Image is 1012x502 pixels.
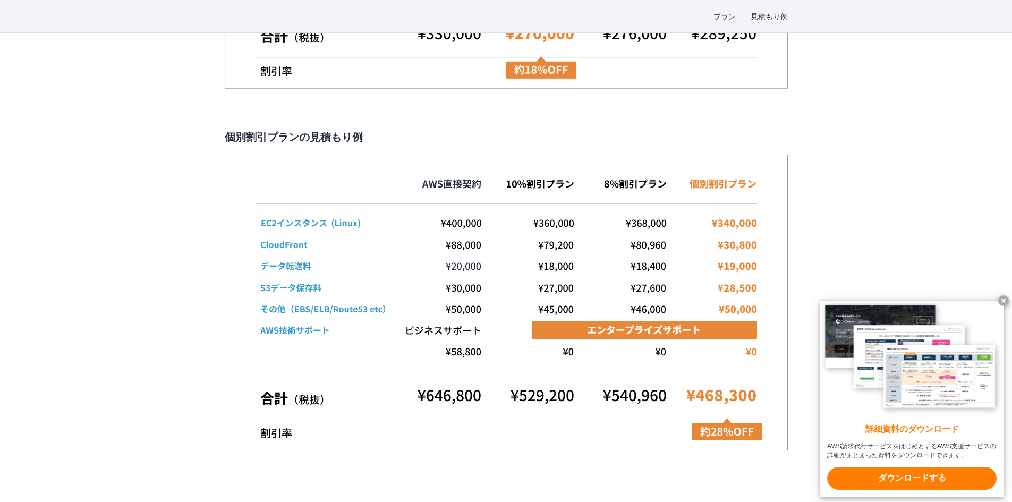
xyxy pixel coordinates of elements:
[827,423,997,436] x-t: 詳細資料のダウンロード
[827,467,997,490] x-t: ダウンロードする
[713,11,736,22] a: プラン
[827,442,997,460] x-t: AWS請求代行サービスをはじめとするAWS支援サービスの詳細がまとまった資料をダウンロードできます。
[751,11,788,22] a: 見積もり例
[225,131,788,142] figcaption: 個別割引プランの見積もり例
[820,301,1004,497] a: 詳細資料のダウンロード AWS請求代行サービスをはじめとするAWS支援サービスの詳細がまとまった資料をダウンロードできます。 ダウンロードする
